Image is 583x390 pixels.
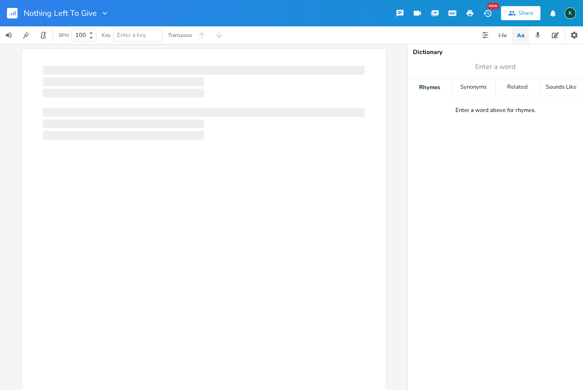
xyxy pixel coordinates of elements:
[496,79,539,96] div: Related
[487,3,499,9] div: New
[455,107,536,114] div: Enter a word above for rhymes.
[117,31,146,39] span: Enter a key
[168,32,192,38] div: Transpose
[565,3,576,23] button: K
[451,79,495,96] div: Synonyms
[59,33,69,38] div: BPM
[565,7,576,19] div: Koval
[408,79,451,96] div: Rhymes
[475,62,515,72] span: Enter a word
[24,9,97,17] span: Nothing Left To Give
[540,79,583,96] div: Sounds Like
[102,32,110,38] div: Key
[501,6,540,20] button: Share
[479,5,496,21] button: New
[519,9,533,17] div: Share
[413,49,578,55] div: Dictionary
